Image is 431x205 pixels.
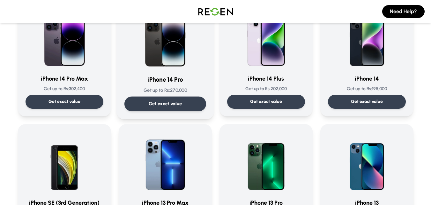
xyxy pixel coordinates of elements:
img: iPhone 14 [336,8,398,69]
p: Get up to Rs: 195,000 [328,86,406,92]
p: Get up to Rs: 270,000 [124,87,206,94]
p: Get up to Rs: 302,400 [26,86,103,92]
p: Get up to Rs: 202,000 [227,86,305,92]
h3: iPhone 14 [328,74,406,83]
h3: iPhone 14 Plus [227,74,305,83]
img: iPhone 13 Pro [235,132,297,193]
p: Get exact value [148,100,182,107]
h3: iPhone 14 Pro [124,75,206,84]
p: Get exact value [48,99,80,105]
p: Get exact value [250,99,282,105]
img: Logo [193,3,238,20]
img: iPhone 13 [336,132,398,193]
p: Get exact value [351,99,383,105]
h3: iPhone 14 Pro Max [26,74,103,83]
button: Need Help? [382,5,425,18]
img: iPhone 13 Pro Max [135,132,196,193]
img: iPhone 14 Pro [133,5,197,70]
img: iPhone 14 Pro Max [34,8,95,69]
img: iPhone 14 Plus [235,8,297,69]
img: iPhone SE (3rd Generation) [34,132,95,193]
